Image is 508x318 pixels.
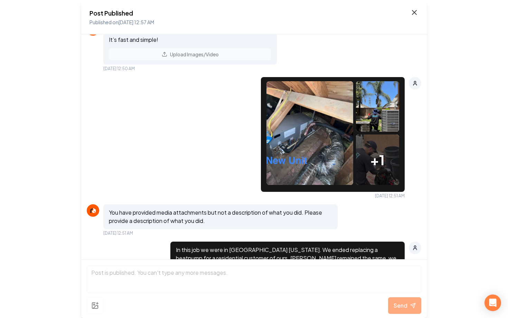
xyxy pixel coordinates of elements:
[266,81,353,185] img: uploaded image
[89,206,97,215] img: Rebolt Logo
[103,231,133,236] span: [DATE] 12:51 AM
[109,27,271,44] p: You can upload all your images in one go using the button below. It’s fast and simple!
[370,149,385,170] span: + 1
[176,246,399,279] p: In this job we were in [GEOGRAPHIC_DATA] [US_STATE]. We ended replacing a heatpump for a resident...
[103,66,135,72] span: [DATE] 12:50 AM
[109,208,332,225] p: You have provided media attachments but not a description of what you did. Please provide a descr...
[90,19,154,25] span: Published on [DATE] 12:57 AM
[90,8,154,18] h2: Post Published
[356,81,399,150] img: uploaded image
[375,193,405,199] span: [DATE] 12:51 AM
[485,294,501,311] div: Open Intercom Messenger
